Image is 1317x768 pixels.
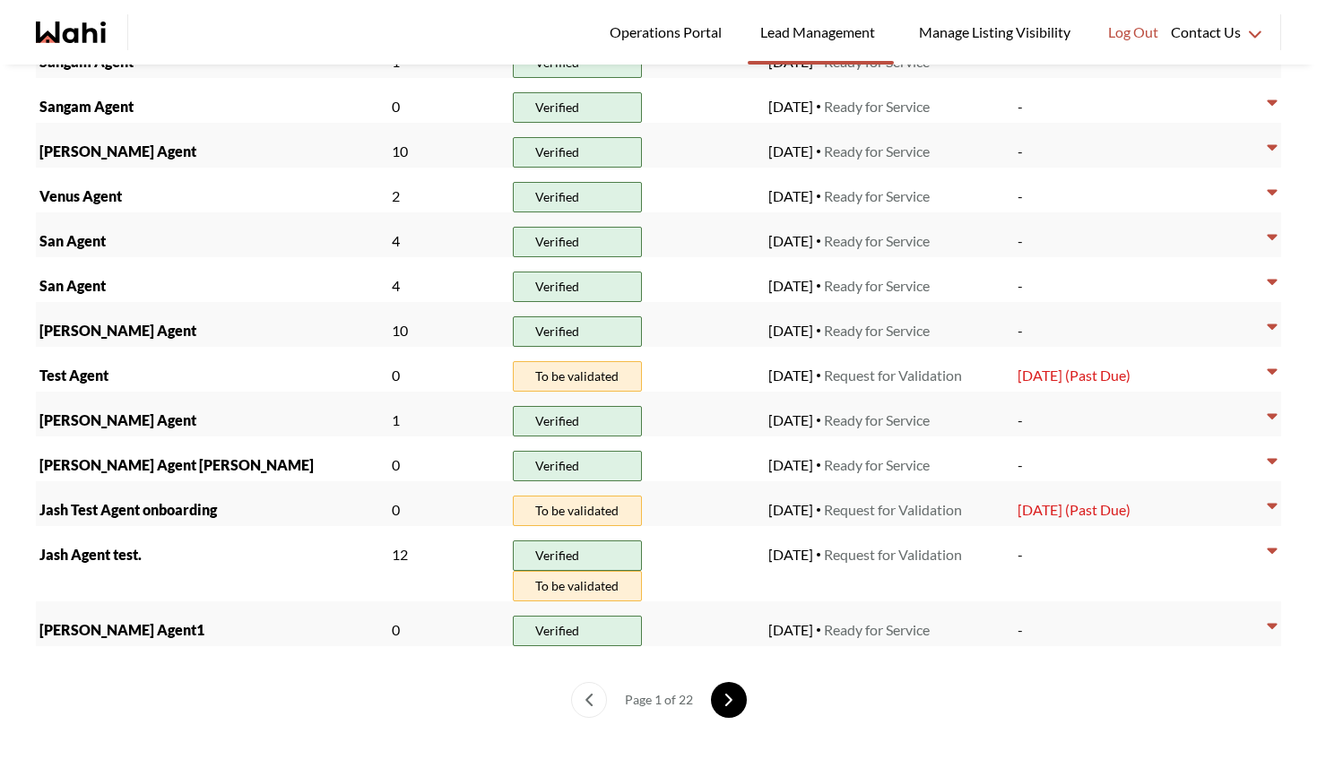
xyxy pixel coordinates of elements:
td: - [1014,436,1263,481]
td: - [1014,601,1263,646]
span: Verified [535,142,579,163]
span: Request for Validation [824,499,962,521]
span: Manage Listing Visibility [914,21,1076,44]
td: 0 [388,481,509,526]
span: [DATE] [768,230,813,252]
td: 12 [388,526,509,601]
span: Operations Portal [610,21,728,44]
span: Verified [535,321,579,342]
span: [DATE] (Past Due) [1018,501,1131,518]
td: - [1014,168,1263,212]
span: Ready for Service [824,141,930,162]
button: previous page [571,682,607,718]
span: [DATE] [768,499,813,521]
span: [DATE] [768,275,813,297]
td: 10 [388,123,509,168]
span: Log Out [1108,21,1158,44]
span: [DATE] [768,96,813,117]
span: [PERSON_NAME] Agent [39,410,385,431]
span: [DATE] [768,320,813,341]
span: To be validated [535,366,619,387]
span: [PERSON_NAME] Agent1 [39,619,385,641]
td: 0 [388,347,509,392]
td: 0 [388,601,509,646]
td: 4 [388,212,509,257]
span: Ready for Service [824,410,930,431]
span: Ready for Service [824,186,930,207]
tr: expand row 14 [36,347,1281,392]
span: Verified [535,410,579,432]
tr: expand row 11 [36,212,1281,257]
span: [DATE] [768,141,813,162]
span: Verified [535,545,579,566]
tr: expand row 10 [36,168,1281,212]
span: Ready for Service [824,96,930,117]
span: [DATE] (Past Due) [1018,367,1131,384]
span: To be validated [535,500,619,522]
span: Jash Agent test. [39,544,385,565]
span: San Agent [39,275,385,297]
span: Verified [535,97,579,118]
span: [DATE] [768,454,813,476]
span: To be validated [535,575,619,597]
span: Verified [535,186,579,208]
span: Sangam Agent [39,96,385,117]
div: Page 1 of 22 [618,682,700,718]
td: 4 [388,257,509,302]
a: Wahi homepage [36,22,106,43]
span: [DATE] [768,186,813,207]
td: - [1014,257,1263,302]
tr: expand row 9 [36,123,1281,168]
span: Verified [535,620,579,642]
span: Ready for Service [824,619,930,641]
td: 1 [388,392,509,436]
span: Verified [535,455,579,477]
span: San Agent [39,230,385,252]
button: next page [711,682,747,718]
nav: Pagination pagination [36,682,1281,768]
td: - [1014,302,1263,347]
td: - [1014,78,1263,123]
span: Ready for Service [824,275,930,297]
td: - [1014,526,1263,601]
span: Jash Test Agent onboarding [39,499,385,521]
span: Ready for Service [824,454,930,476]
span: Verified [535,231,579,253]
tr: expand row 8 [36,78,1281,123]
span: [PERSON_NAME] Agent [PERSON_NAME] [39,454,385,476]
span: Ready for Service [824,320,930,341]
td: 2 [388,168,509,212]
span: [PERSON_NAME] Agent [39,141,385,162]
span: Venus Agent [39,186,385,207]
span: Request for Validation [824,365,962,386]
td: 10 [388,302,509,347]
span: [DATE] [768,410,813,431]
span: Lead Management [760,21,881,44]
tr: expand row 13 [36,302,1281,347]
tr: expand row 16 [36,436,1281,481]
span: Test Agent [39,365,385,386]
tr: expand row 19 [36,601,1281,646]
td: 0 [388,78,509,123]
span: Request for Validation [824,544,962,565]
td: - [1014,212,1263,257]
span: [DATE] [768,365,813,386]
tr: expand row 15 [36,392,1281,436]
td: 0 [388,436,509,481]
tr: expand row 12 [36,257,1281,302]
tr: expand row 18 [36,526,1281,601]
span: [DATE] [768,619,813,641]
td: - [1014,392,1263,436]
td: - [1014,123,1263,168]
span: Verified [535,276,579,298]
span: [DATE] [768,544,813,565]
span: Ready for Service [824,230,930,252]
tr: expand row 17 [36,481,1281,526]
span: [PERSON_NAME] Agent [39,320,385,341]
